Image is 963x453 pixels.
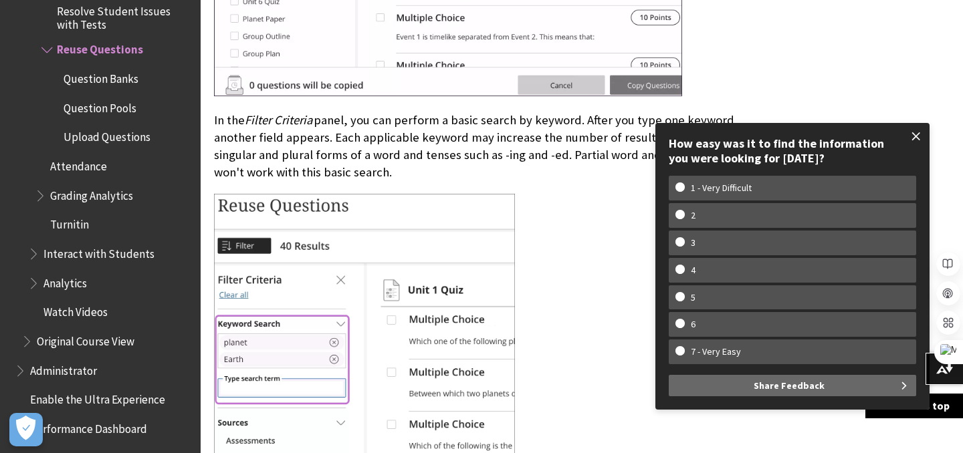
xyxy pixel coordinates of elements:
[64,97,136,115] span: Question Pools
[57,39,143,57] span: Reuse Questions
[30,359,97,377] span: Administrator
[245,112,312,128] span: Filter Criteria
[675,182,767,194] w-span: 1 - Very Difficult
[64,126,150,144] span: Upload Questions
[43,243,154,261] span: Interact with Students
[50,184,133,202] span: Grading Analytics
[214,112,752,182] p: In the panel, you can perform a basic search by keyword. After you type one keyword, another fiel...
[675,292,711,303] w-span: 5
[37,330,134,348] span: Original Course View
[64,67,138,86] span: Question Banks
[675,237,711,249] w-span: 3
[675,346,756,357] w-span: 7 - Very Easy
[669,136,916,165] div: How easy was it to find the information you were looking for [DATE]?
[754,375,825,396] span: Share Feedback
[43,272,87,290] span: Analytics
[43,301,108,319] span: Watch Videos
[9,413,43,446] button: Open Preferences
[50,214,89,232] span: Turnitin
[50,155,107,173] span: Attendance
[675,210,711,221] w-span: 2
[30,418,147,436] span: Performance Dashboard
[675,265,711,276] w-span: 4
[675,319,711,330] w-span: 6
[30,388,165,406] span: Enable the Ultra Experience
[669,375,916,396] button: Share Feedback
